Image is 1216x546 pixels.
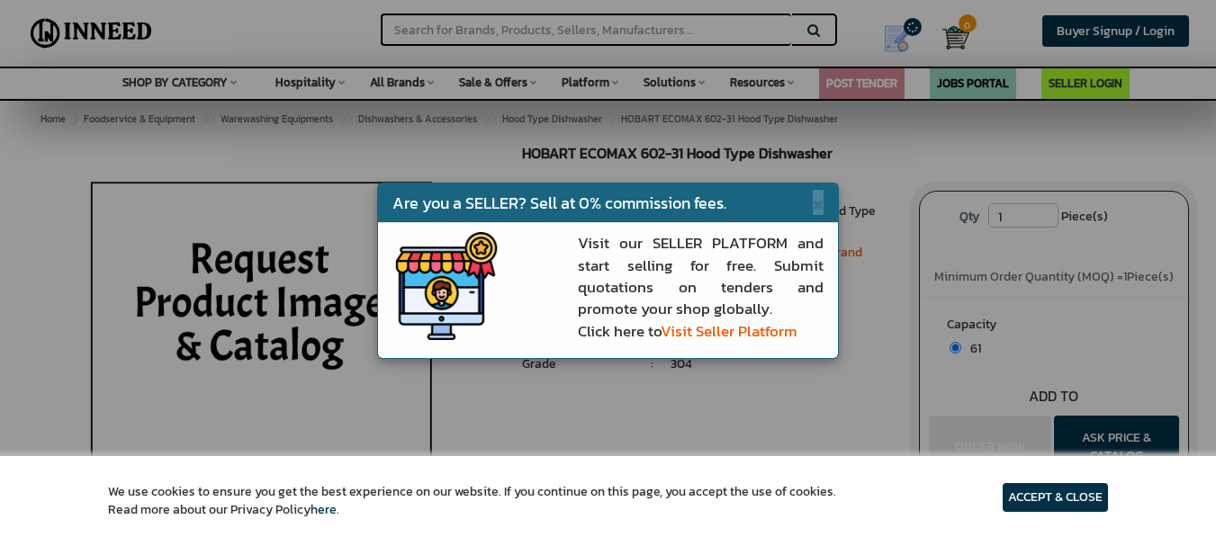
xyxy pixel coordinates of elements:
article: ACCEPT & CLOSE [1003,483,1108,512]
img: inneed-seller-icon.png [392,232,500,340]
span: × [813,190,824,215]
article: We use cookies to ensure you get the best experience on our website. If you continue on this page... [108,483,836,519]
a: here [311,500,337,519]
h4: Are you a SELLER? Sell at 0% commission fees. [392,194,824,212]
a: Visit Seller Platform [661,319,797,343]
p: Visit our SELLER PLATFORM and start selling for free. Submit quotations on tenders and promote yo... [578,232,824,341]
